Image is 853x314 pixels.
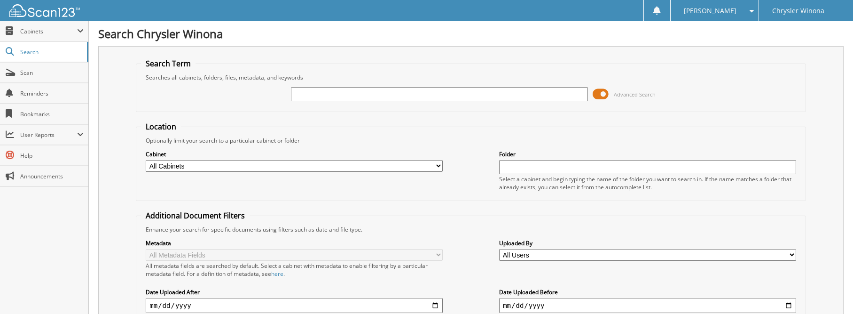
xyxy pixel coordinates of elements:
[499,239,796,247] label: Uploaded By
[684,8,736,14] span: [PERSON_NAME]
[772,8,824,14] span: Chrysler Winona
[20,89,84,97] span: Reminders
[98,26,844,41] h1: Search Chrysler Winona
[141,121,181,132] legend: Location
[20,172,84,180] span: Announcements
[20,48,82,56] span: Search
[20,110,84,118] span: Bookmarks
[271,270,283,278] a: here
[499,298,796,313] input: end
[141,210,250,221] legend: Additional Document Filters
[499,288,796,296] label: Date Uploaded Before
[146,288,443,296] label: Date Uploaded After
[146,298,443,313] input: start
[20,131,77,139] span: User Reports
[20,27,77,35] span: Cabinets
[614,91,656,98] span: Advanced Search
[806,269,853,314] iframe: Chat Widget
[146,239,443,247] label: Metadata
[141,58,196,69] legend: Search Term
[9,4,80,17] img: scan123-logo-white.svg
[499,175,796,191] div: Select a cabinet and begin typing the name of the folder you want to search in. If the name match...
[141,225,800,233] div: Enhance your search for specific documents using filters such as date and file type.
[146,150,443,158] label: Cabinet
[146,262,443,278] div: All metadata fields are searched by default. Select a cabinet with metadata to enable filtering b...
[141,73,800,81] div: Searches all cabinets, folders, files, metadata, and keywords
[20,152,84,160] span: Help
[20,69,84,77] span: Scan
[499,150,796,158] label: Folder
[141,137,800,145] div: Optionally limit your search to a particular cabinet or folder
